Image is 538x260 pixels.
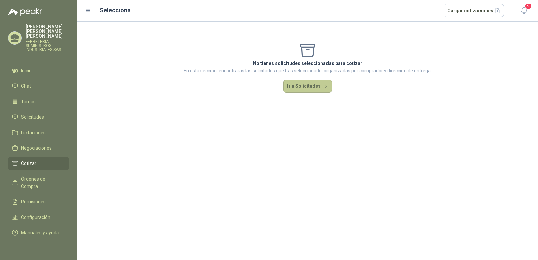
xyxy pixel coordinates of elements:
p: En esta sección, encontrarás las solicitudes que has seleccionado, organizadas por comprador y di... [184,67,432,74]
span: 9 [525,3,532,9]
img: Logo peakr [8,8,42,16]
a: Chat [8,80,69,92]
span: Configuración [21,214,50,221]
a: Órdenes de Compra [8,173,69,193]
a: Cotizar [8,157,69,170]
span: Cotizar [21,160,36,167]
span: Solicitudes [21,113,44,121]
a: Licitaciones [8,126,69,139]
span: Tareas [21,98,36,105]
span: Manuales y ayuda [21,229,59,236]
span: Licitaciones [21,129,46,136]
a: Configuración [8,211,69,224]
span: Inicio [21,67,32,74]
p: FERRETERIA SUMINISTROS INDUSTRIALES SAS [26,40,69,52]
p: [PERSON_NAME] [PERSON_NAME] [PERSON_NAME] [26,24,69,38]
a: Manuales y ayuda [8,226,69,239]
span: Negociaciones [21,144,52,152]
h2: Selecciona [100,6,131,15]
a: Remisiones [8,195,69,208]
span: Chat [21,82,31,90]
button: 9 [518,5,530,17]
a: Tareas [8,95,69,108]
span: Remisiones [21,198,46,206]
span: Órdenes de Compra [21,175,63,190]
button: Cargar cotizaciones [444,4,504,17]
a: Solicitudes [8,111,69,123]
p: No tienes solicitudes seleccionadas para cotizar [184,60,432,67]
button: Ir a Solicitudes [283,80,332,93]
a: Inicio [8,64,69,77]
a: Negociaciones [8,142,69,154]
